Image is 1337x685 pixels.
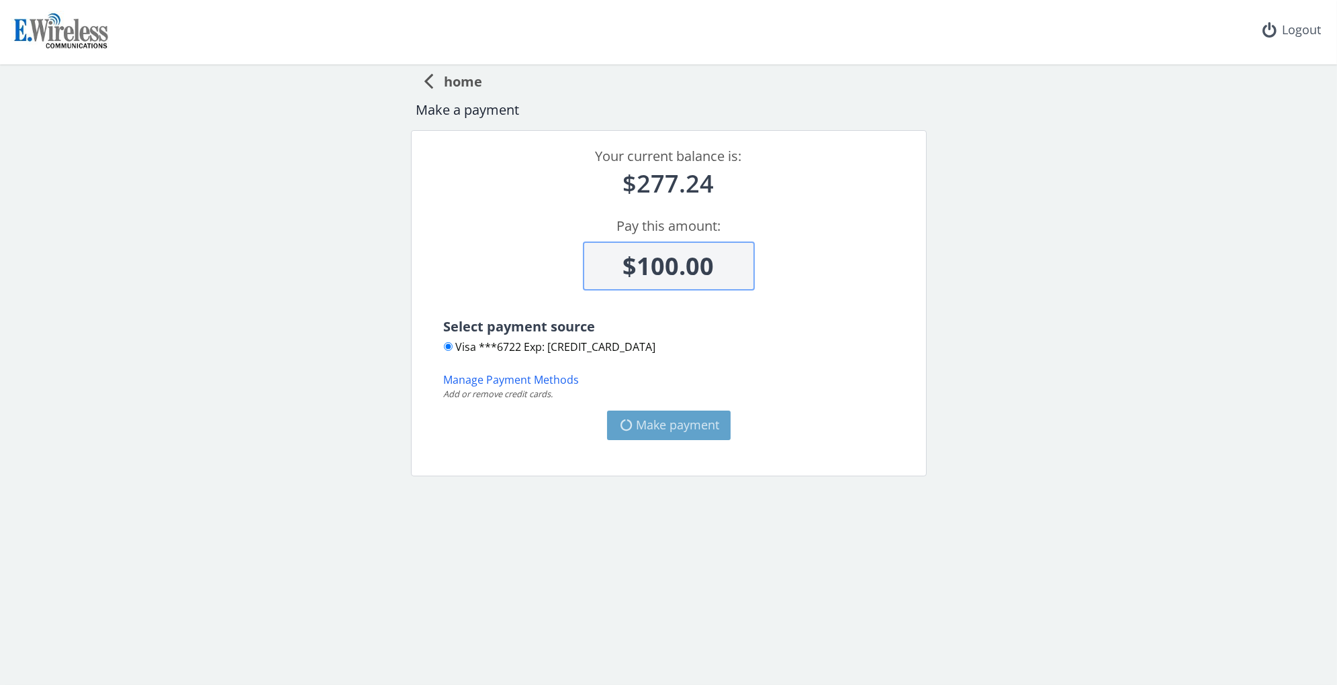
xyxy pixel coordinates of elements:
div: Your current balance is: [428,147,910,166]
div: $277.24 [428,166,910,201]
div: Pay this amount: [428,217,910,236]
button: Manage Payment Methods [444,372,580,388]
div: Make a payment [416,101,921,120]
span: home [434,67,483,92]
div: Add or remove credit cards. [444,388,915,400]
input: Visa ***6722 Exp: [CREDIT_CARD_DATA] [444,342,453,351]
span: Select payment source [444,317,596,335]
button: Make payment [607,411,731,440]
label: Visa ***6722 Exp: [CREDIT_CARD_DATA] [444,339,656,355]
